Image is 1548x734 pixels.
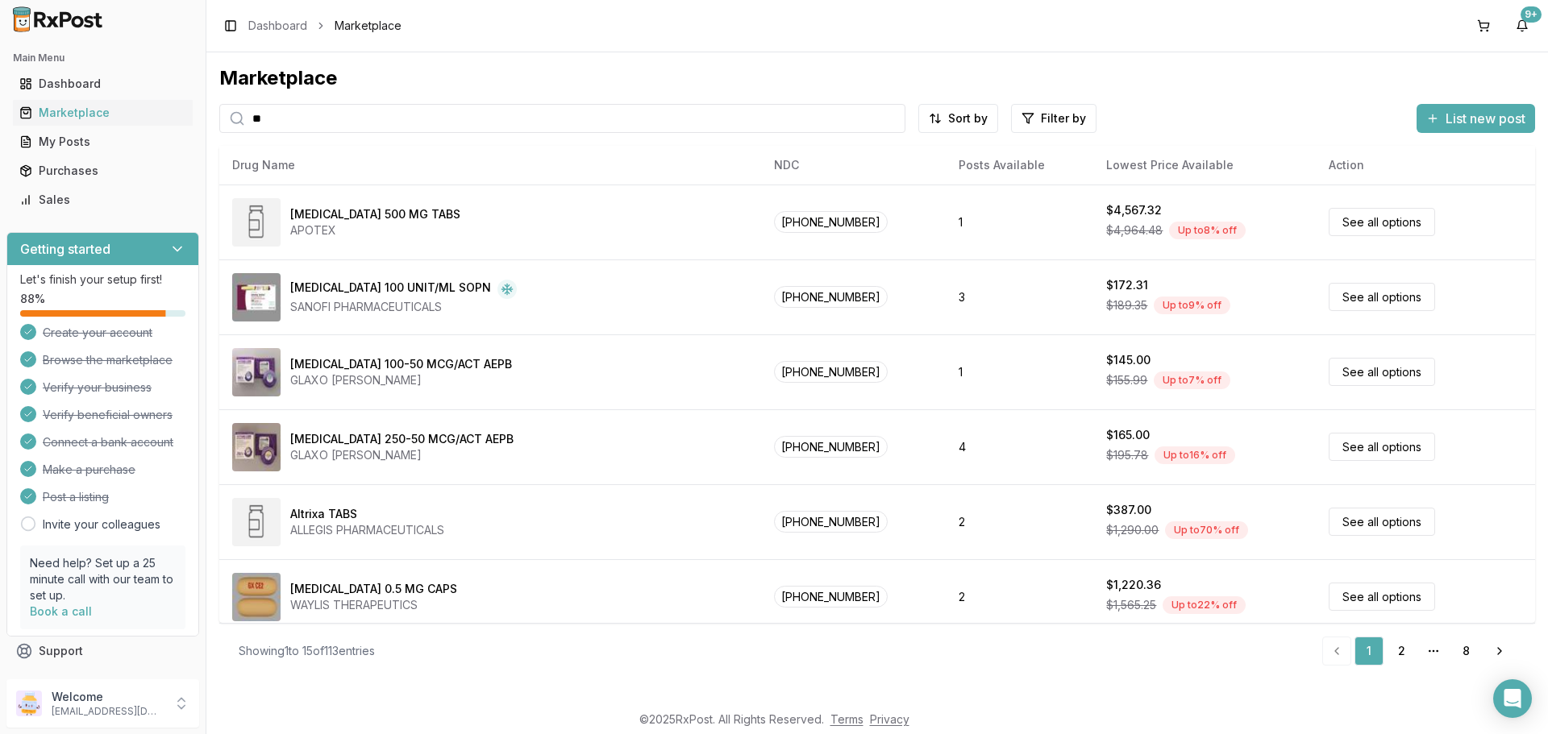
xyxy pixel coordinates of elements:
[335,18,402,34] span: Marketplace
[1093,146,1315,185] th: Lowest Price Available
[1354,637,1384,666] a: 1
[774,586,888,608] span: [PHONE_NUMBER]
[1154,297,1230,314] div: Up to 9 % off
[1417,112,1535,128] a: List new post
[1106,447,1148,463] span: $195.78
[6,129,199,155] button: My Posts
[232,498,281,546] img: Altrixa TABS
[946,484,1094,559] td: 2
[774,286,888,308] span: [PHONE_NUMBER]
[1483,637,1516,666] a: Go to next page
[232,423,281,471] img: Advair Diskus 250-50 MCG/ACT AEPB
[918,104,998,133] button: Sort by
[1011,104,1096,133] button: Filter by
[946,334,1094,409] td: 1
[6,187,199,213] button: Sales
[13,69,193,98] a: Dashboard
[1106,277,1148,293] div: $172.31
[13,185,193,214] a: Sales
[290,597,457,613] div: WAYLIS THERAPEUTICS
[1329,283,1435,311] a: See all options
[774,211,888,233] span: [PHONE_NUMBER]
[290,280,491,299] div: [MEDICAL_DATA] 100 UNIT/ML SOPN
[1106,222,1163,238] span: $4,964.48
[219,146,761,185] th: Drug Name
[232,198,281,247] img: Abiraterone Acetate 500 MG TABS
[1106,427,1150,443] div: $165.00
[19,76,186,92] div: Dashboard
[248,18,307,34] a: Dashboard
[290,299,517,315] div: SANOFI PHARMACEUTICALS
[1387,637,1416,666] a: 2
[232,273,281,321] img: Admelog SoloStar 100 UNIT/ML SOPN
[1329,433,1435,461] a: See all options
[6,6,110,32] img: RxPost Logo
[13,52,193,64] h2: Main Menu
[1106,597,1156,613] span: $1,565.25
[43,325,152,341] span: Create your account
[6,158,199,184] button: Purchases
[239,643,375,659] div: Showing 1 to 15 of 113 entries
[1329,508,1435,536] a: See all options
[1169,222,1246,239] div: Up to 8 % off
[1106,372,1147,388] span: $155.99
[232,573,281,621] img: Avodart 0.5 MG CAPS
[1155,446,1235,464] div: Up to 16 % off
[946,409,1094,484] td: 4
[13,156,193,185] a: Purchases
[1509,13,1535,39] button: 9+
[290,372,512,388] div: GLAXO [PERSON_NAME]
[19,192,186,208] div: Sales
[39,672,94,688] span: Feedback
[1329,208,1435,236] a: See all options
[43,379,152,396] span: Verify your business
[1521,6,1542,23] div: 9+
[52,705,164,718] p: [EMAIL_ADDRESS][DOMAIN_NAME]
[290,431,514,447] div: [MEDICAL_DATA] 250-50 MCG/ACT AEPB
[290,356,512,372] div: [MEDICAL_DATA] 100-50 MCG/ACT AEPB
[43,407,173,423] span: Verify beneficial owners
[1417,104,1535,133] button: List new post
[30,555,176,603] p: Need help? Set up a 25 minute call with our team to set up.
[290,206,460,222] div: [MEDICAL_DATA] 500 MG TABS
[232,348,281,396] img: Advair Diskus 100-50 MCG/ACT AEPB
[1446,109,1525,128] span: List new post
[761,146,946,185] th: NDC
[290,506,357,522] div: Altrixa TABS
[20,239,110,259] h3: Getting started
[52,689,164,705] p: Welcome
[43,516,160,533] a: Invite your colleagues
[248,18,402,34] nav: breadcrumb
[290,222,460,238] div: APOTEX
[1329,358,1435,386] a: See all options
[1106,352,1151,368] div: $145.00
[43,462,135,478] span: Make a purchase
[6,666,199,695] button: Feedback
[19,105,186,121] div: Marketplace
[6,637,199,666] button: Support
[1106,522,1159,538] span: $1,290.00
[1154,371,1230,389] div: Up to 7 % off
[1451,637,1480,666] a: 8
[19,163,186,179] div: Purchases
[1163,596,1246,614] div: Up to 22 % off
[43,434,173,450] span: Connect a bank account
[946,559,1094,634] td: 2
[1316,146,1535,185] th: Action
[774,436,888,458] span: [PHONE_NUMBER]
[290,522,444,538] div: ALLEGIS PHARMACEUTICALS
[1493,679,1532,718] div: Open Intercom Messenger
[774,361,888,383] span: [PHONE_NUMBER]
[1106,502,1151,518] div: $387.00
[830,712,863,726] a: Terms
[946,146,1094,185] th: Posts Available
[13,127,193,156] a: My Posts
[946,259,1094,334] td: 3
[43,489,109,505] span: Post a listing
[16,690,42,716] img: User avatar
[290,447,514,463] div: GLAXO [PERSON_NAME]
[1322,637,1516,666] nav: pagination
[219,65,1535,91] div: Marketplace
[20,291,45,307] span: 88 %
[1165,521,1248,539] div: Up to 70 % off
